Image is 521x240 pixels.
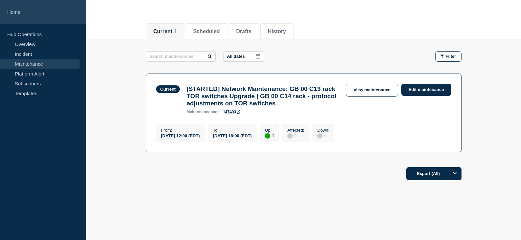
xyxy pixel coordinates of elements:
div: disabled [317,133,322,139]
div: [DATE] 16:00 (EDT) [213,133,252,138]
div: 0 [317,133,329,139]
div: Current [160,87,176,92]
button: Drafts [236,29,251,34]
span: maintenance [186,110,210,114]
div: disabled [287,133,293,139]
input: Search maintenances [146,51,216,62]
p: Up : [265,128,274,133]
p: From : [161,128,200,133]
button: Current 1 [154,29,177,34]
p: Affected : [287,128,304,133]
p: All dates [227,54,245,59]
span: 1 [174,29,177,34]
button: Filter [435,51,462,62]
h3: [STARTED] Network Maintenance: GB 00 C13 rack TOR switches Upgrade | GB 00 C14 rack - protocol ad... [186,85,339,107]
button: Scheduled [193,29,220,34]
button: Export (All) [406,167,462,180]
button: History [268,29,286,34]
a: 147493 [223,110,240,114]
a: View maintenance [346,84,398,97]
span: Filter [446,54,456,59]
button: Options [448,167,462,180]
div: up [265,133,270,139]
div: [DATE] 12:00 (EDT) [161,133,200,138]
div: 1 [265,133,274,139]
div: 0 [287,133,304,139]
a: Edit maintenance [401,84,451,96]
p: To : [213,128,252,133]
button: All dates [224,51,264,62]
p: page [186,110,220,114]
p: Down : [317,128,329,133]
